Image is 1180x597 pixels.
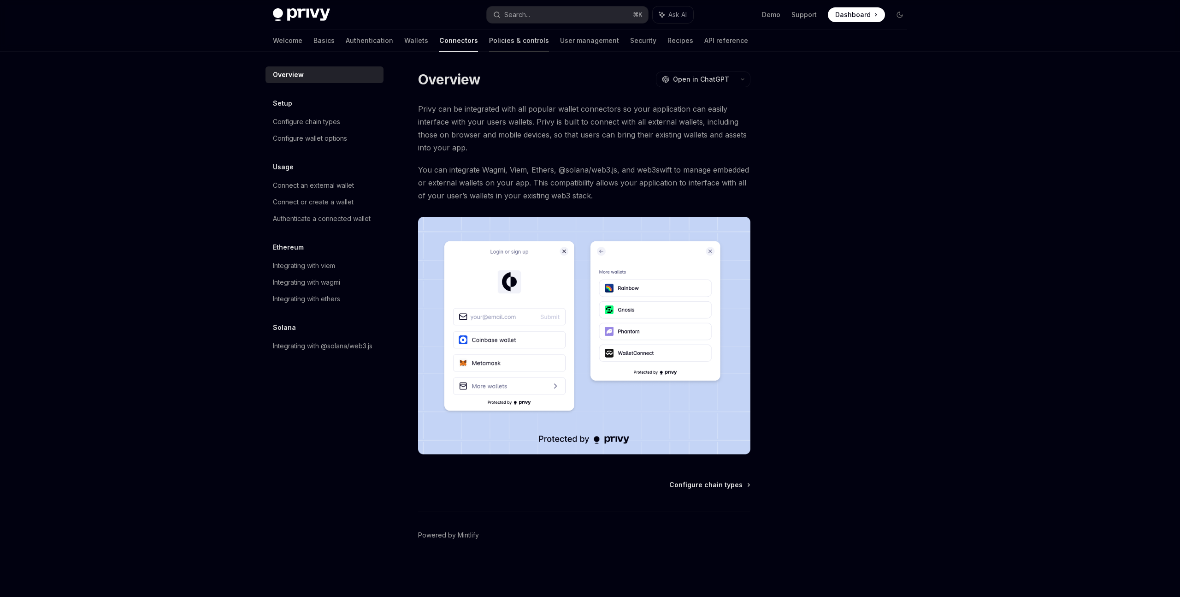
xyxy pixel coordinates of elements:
button: Ask AI [653,6,693,23]
a: Authenticate a connected wallet [265,210,383,227]
a: Connect or create a wallet [265,194,383,210]
span: Privy can be integrated with all popular wallet connectors so your application can easily interfa... [418,102,750,154]
a: Recipes [667,30,693,52]
img: Connectors3 [418,217,750,454]
a: Integrating with wagmi [265,274,383,291]
a: Welcome [273,30,302,52]
a: Authentication [346,30,393,52]
a: Integrating with viem [265,257,383,274]
div: Configure wallet options [273,133,347,144]
div: Connect or create a wallet [273,197,354,208]
div: Configure chain types [273,116,340,127]
h5: Ethereum [273,242,304,253]
span: Open in ChatGPT [673,75,729,84]
div: Search... [504,9,530,20]
span: Configure chain types [669,480,743,490]
h5: Usage [273,161,294,173]
h5: Solana [273,322,296,333]
a: Configure chain types [265,113,383,130]
a: Configure wallet options [265,130,383,147]
div: Integrating with viem [273,260,335,271]
a: Overview [265,66,383,83]
div: Overview [273,69,304,80]
div: Integrating with wagmi [273,277,340,288]
span: You can integrate Wagmi, Viem, Ethers, @solana/web3.js, and web3swift to manage embedded or exter... [418,163,750,202]
a: Demo [762,10,780,19]
h1: Overview [418,71,480,88]
div: Authenticate a connected wallet [273,213,371,224]
a: Wallets [404,30,428,52]
button: Toggle dark mode [892,7,907,22]
a: Connectors [439,30,478,52]
div: Integrating with ethers [273,293,340,304]
a: Basics [313,30,335,52]
a: Policies & controls [489,30,549,52]
a: Security [630,30,656,52]
h5: Setup [273,98,292,109]
img: dark logo [273,8,330,21]
div: Integrating with @solana/web3.js [273,340,372,352]
a: Integrating with ethers [265,291,383,307]
button: Open in ChatGPT [656,72,735,87]
a: Integrating with @solana/web3.js [265,338,383,354]
a: Connect an external wallet [265,177,383,194]
button: Search...⌘K [487,6,648,23]
span: Ask AI [668,10,687,19]
a: Configure chain types [669,480,749,490]
a: Powered by Mintlify [418,531,479,540]
a: User management [560,30,619,52]
a: API reference [704,30,748,52]
span: ⌘ K [633,11,643,18]
div: Connect an external wallet [273,180,354,191]
a: Support [791,10,817,19]
a: Dashboard [828,7,885,22]
span: Dashboard [835,10,871,19]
